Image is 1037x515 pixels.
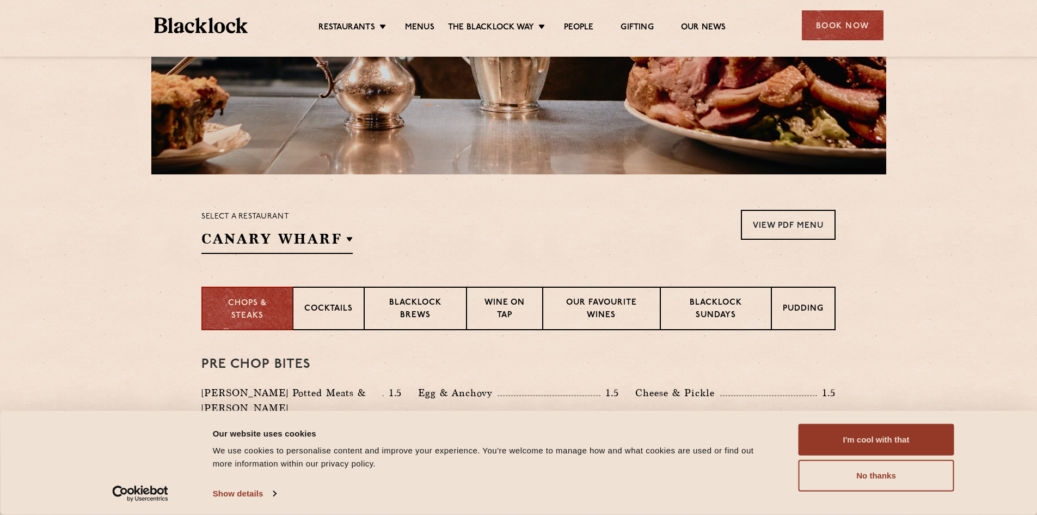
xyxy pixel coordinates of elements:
a: Show details [213,486,276,502]
h3: Pre Chop Bites [201,358,836,372]
p: Cheese & Pickle [635,385,720,401]
div: We use cookies to personalise content and improve your experience. You're welcome to manage how a... [213,444,774,470]
div: Our website uses cookies [213,427,774,440]
p: 1.5 [817,386,836,400]
a: Our News [681,22,726,34]
p: [PERSON_NAME] Potted Meats & [PERSON_NAME] [201,385,383,416]
a: Gifting [621,22,653,34]
a: Usercentrics Cookiebot - opens in a new window [93,486,188,502]
a: Menus [405,22,434,34]
p: Blacklock Sundays [672,297,760,323]
a: The Blacklock Way [448,22,534,34]
p: Wine on Tap [478,297,531,323]
p: Our favourite wines [554,297,648,323]
a: View PDF Menu [741,210,836,240]
p: Select a restaurant [201,210,353,224]
img: BL_Textured_Logo-footer-cropped.svg [154,17,248,33]
button: I'm cool with that [799,424,954,456]
p: Chops & Steaks [213,298,281,322]
p: Pudding [783,303,824,317]
button: No thanks [799,460,954,492]
a: People [564,22,593,34]
p: Egg & Anchovy [418,385,498,401]
a: Restaurants [318,22,375,34]
p: Cocktails [304,303,353,317]
p: 1.5 [384,386,402,400]
p: 1.5 [600,386,619,400]
div: Book Now [802,10,883,40]
h2: Canary Wharf [201,229,353,254]
p: Blacklock Brews [376,297,455,323]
